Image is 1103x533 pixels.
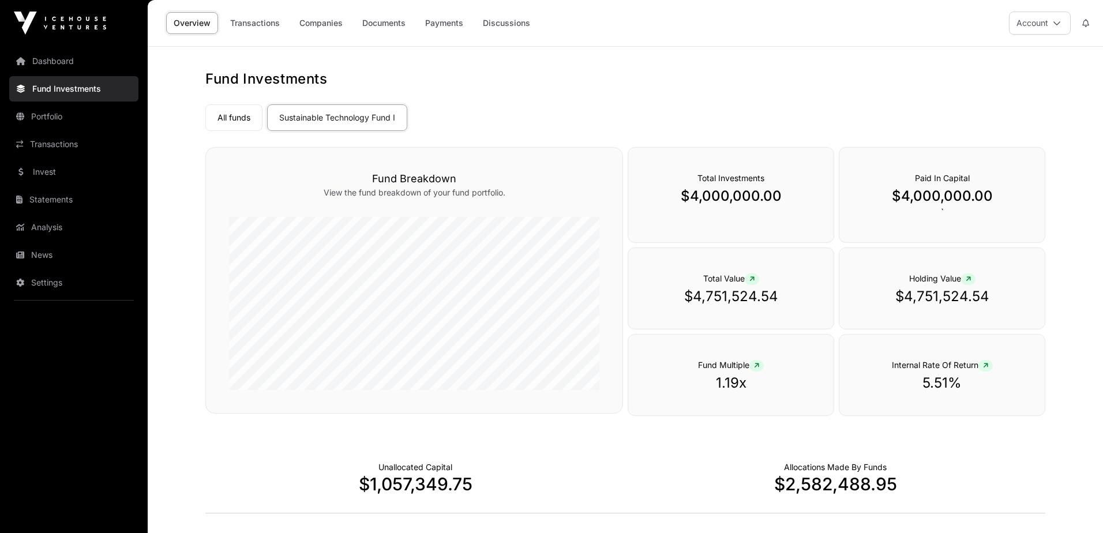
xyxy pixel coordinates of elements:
iframe: Chat Widget [1045,478,1103,533]
p: 1.19x [651,374,811,392]
span: Total Value [703,273,759,283]
a: News [9,242,138,268]
span: Fund Multiple [698,360,764,370]
p: $4,751,524.54 [651,287,811,306]
h1: Fund Investments [205,70,1045,88]
p: $4,000,000.00 [862,187,1022,205]
a: Fund Investments [9,76,138,102]
a: Companies [292,12,350,34]
a: Transactions [9,132,138,157]
p: Cash not yet allocated [378,461,452,473]
a: Payments [418,12,471,34]
a: Overview [166,12,218,34]
p: $1,057,349.75 [205,474,625,494]
p: $2,582,488.95 [625,474,1045,494]
p: Capital Deployed Into Companies [784,461,887,473]
a: Discussions [475,12,538,34]
a: Invest [9,159,138,185]
p: 5.51% [862,374,1022,392]
a: All funds [205,104,262,131]
a: Transactions [223,12,287,34]
p: View the fund breakdown of your fund portfolio. [229,187,599,198]
span: Holding Value [909,273,976,283]
a: Dashboard [9,48,138,74]
img: Icehouse Ventures Logo [14,12,106,35]
a: Statements [9,187,138,212]
button: Account [1009,12,1071,35]
p: $4,000,000.00 [651,187,811,205]
a: Analysis [9,215,138,240]
a: Documents [355,12,413,34]
a: Portfolio [9,104,138,129]
p: $4,751,524.54 [862,287,1022,306]
span: Total Investments [697,173,764,183]
a: Settings [9,270,138,295]
div: ` [839,147,1045,243]
span: Internal Rate Of Return [892,360,993,370]
span: Paid In Capital [915,173,970,183]
h3: Fund Breakdown [229,171,599,187]
a: Sustainable Technology Fund I [267,104,407,131]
